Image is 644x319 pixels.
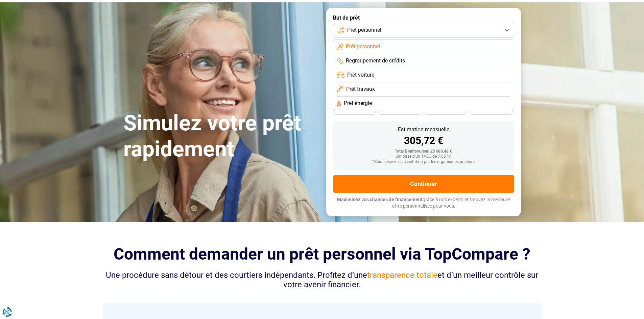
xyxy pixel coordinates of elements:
span: transparence totale [367,270,437,280]
span: 42 mois [347,108,362,112]
button: Continuer [333,175,514,193]
span: 30 mois [438,108,453,112]
h2: Comment demander un prêt personnel via TopCompare ? [103,245,541,263]
span: Maximisez vos chances de financement [337,197,423,202]
span: Prêt voiture [347,71,374,79]
span: Prêt énergie [344,100,372,107]
div: *Sous réserve d'acceptation par les organismes prêteurs [338,160,509,164]
div: Une procédure sans détour et des courtiers indépendants. Profitez d’une et d’un meilleur contrôle... [103,270,541,290]
div: Estimation mensuelle [338,127,509,132]
p: grâce à nos experts et trouvez la meilleure offre personnalisée pour vous. [333,196,514,210]
span: Prêt personnel [346,43,380,50]
span: 36 mois [392,108,407,112]
span: 24 mois [484,108,499,112]
h1: Simulez votre prêt rapidement [123,110,318,162]
label: But du prêt [333,15,514,21]
div: 305,72 € [338,136,509,146]
div: Sur base d'un TAEG de 7.65 %* [338,154,509,159]
div: Total à rembourser: 25 680,48 € [338,149,509,154]
button: Prêt personnel [333,23,514,38]
span: Regroupement de crédits [346,57,405,64]
span: Prêt travaux [346,85,375,93]
span: Prêt personnel [347,26,381,34]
